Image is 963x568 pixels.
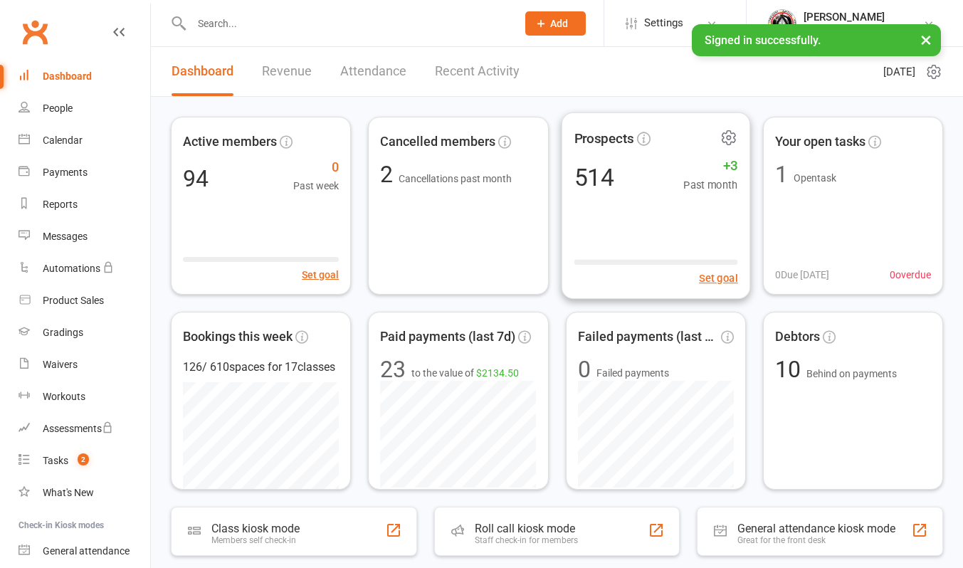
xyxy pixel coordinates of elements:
[43,423,113,434] div: Assessments
[43,391,85,402] div: Workouts
[183,132,277,152] span: Active members
[380,132,495,152] span: Cancelled members
[380,358,406,381] div: 23
[19,61,150,93] a: Dashboard
[525,11,586,36] button: Add
[19,413,150,445] a: Assessments
[262,47,312,96] a: Revenue
[183,327,293,347] span: Bookings this week
[293,178,339,194] span: Past week
[340,47,406,96] a: Attendance
[699,270,738,287] button: Set goal
[43,167,88,178] div: Payments
[550,18,568,29] span: Add
[293,157,339,178] span: 0
[737,522,895,535] div: General attendance kiosk mode
[775,327,820,347] span: Debtors
[19,93,150,125] a: People
[43,102,73,114] div: People
[19,253,150,285] a: Automations
[43,359,78,370] div: Waivers
[399,173,512,184] span: Cancellations past month
[380,161,399,188] span: 2
[806,368,897,379] span: Behind on payments
[211,535,300,545] div: Members self check-in
[794,172,836,184] span: Open task
[19,125,150,157] a: Calendar
[43,199,78,210] div: Reports
[705,33,821,47] span: Signed in successfully.
[19,189,150,221] a: Reports
[19,317,150,349] a: Gradings
[19,157,150,189] a: Payments
[574,165,614,189] div: 514
[380,327,515,347] span: Paid payments (last 7d)
[78,453,89,466] span: 2
[435,47,520,96] a: Recent Activity
[43,327,83,338] div: Gradings
[578,358,591,381] div: 0
[596,365,669,381] span: Failed payments
[19,477,150,509] a: What's New
[411,365,519,381] span: to the value of
[883,63,915,80] span: [DATE]
[43,70,92,82] div: Dashboard
[644,7,683,39] span: Settings
[804,11,923,23] div: [PERSON_NAME]
[211,522,300,535] div: Class kiosk mode
[19,349,150,381] a: Waivers
[19,221,150,253] a: Messages
[19,445,150,477] a: Tasks 2
[775,132,865,152] span: Your open tasks
[43,231,88,242] div: Messages
[19,381,150,413] a: Workouts
[578,327,718,347] span: Failed payments (last 30d)
[19,535,150,567] a: General attendance kiosk mode
[302,267,339,283] button: Set goal
[43,263,100,274] div: Automations
[43,295,104,306] div: Product Sales
[574,127,633,149] span: Prospects
[43,545,130,557] div: General attendance
[737,535,895,545] div: Great for the front desk
[683,155,738,177] span: +3
[475,535,578,545] div: Staff check-in for members
[172,47,233,96] a: Dashboard
[475,522,578,535] div: Roll call kiosk mode
[775,163,788,186] div: 1
[775,267,829,283] span: 0 Due [DATE]
[183,167,209,190] div: 94
[187,14,507,33] input: Search...
[19,285,150,317] a: Product Sales
[476,367,519,379] span: $2134.50
[17,14,53,50] a: Clubworx
[768,9,796,38] img: thumb_image1560256005.png
[683,177,738,194] span: Past month
[913,24,939,55] button: ×
[183,358,339,377] div: 126 / 610 spaces for 17 classes
[775,356,806,383] span: 10
[804,23,923,36] div: MITREVSKI MARTIAL ARTS
[890,267,931,283] span: 0 overdue
[43,455,68,466] div: Tasks
[43,135,83,146] div: Calendar
[43,487,94,498] div: What's New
